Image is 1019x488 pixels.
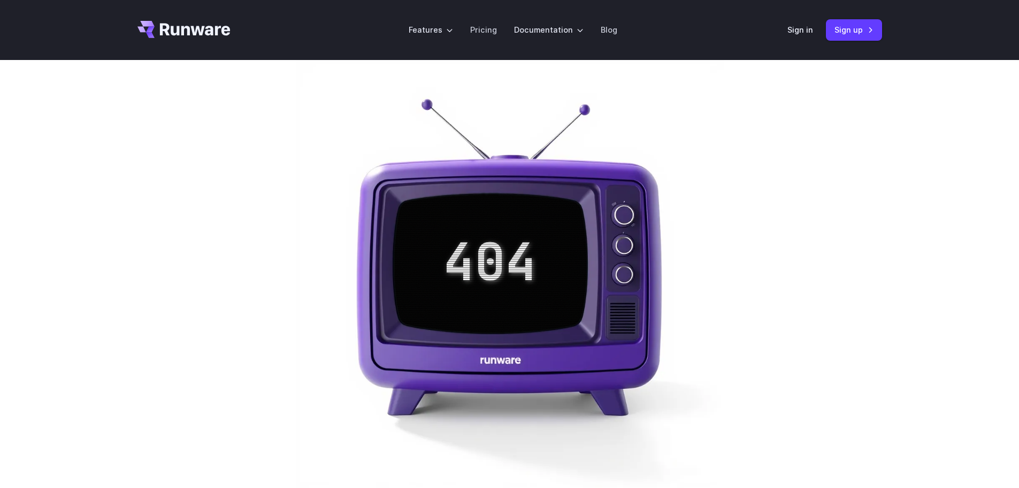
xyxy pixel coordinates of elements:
a: Blog [601,24,617,36]
label: Documentation [514,24,584,36]
a: Sign up [826,19,882,40]
a: Go to / [137,21,231,38]
a: Pricing [470,24,497,36]
label: Features [409,24,453,36]
a: Sign in [787,24,813,36]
